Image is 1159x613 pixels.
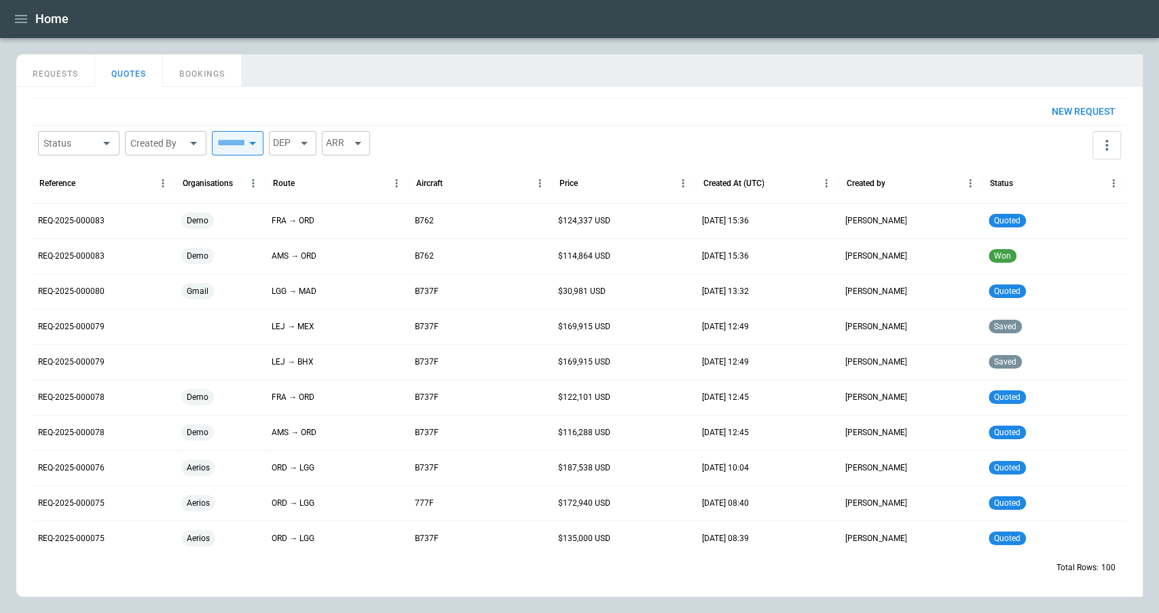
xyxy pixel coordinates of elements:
p: 777F [415,498,434,509]
p: 100 [1101,562,1116,574]
div: Status [990,179,1013,188]
p: Total Rows: [1056,562,1099,574]
button: Aircraft column menu [530,174,549,193]
button: QUOTES [95,54,163,87]
span: quoted [991,428,1023,437]
p: REQ-2025-000079 [38,356,105,368]
p: ORD → LGG [272,462,314,474]
button: Reference column menu [153,174,172,193]
p: B762 [415,250,434,262]
div: Created At (UTC) [703,179,764,188]
button: more [1092,131,1121,160]
span: quoted [991,463,1023,472]
p: LEJ → BHX [272,356,314,368]
p: [DATE] 12:49 [701,321,748,333]
p: LGG → MAD [272,286,316,297]
div: ARR [322,131,370,155]
div: DEP [269,131,316,155]
p: ORD → LGG [272,533,314,544]
button: Price column menu [674,174,693,193]
p: [DATE] 10:04 [701,462,748,474]
p: [PERSON_NAME] [845,250,906,262]
p: REQ-2025-000083 [38,215,105,227]
p: $187,538 USD [558,462,610,474]
span: quoted [991,534,1023,543]
p: REQ-2025-000078 [38,392,105,403]
span: Aerios [181,486,215,521]
p: LEJ → MEX [272,321,314,333]
button: New request [1041,98,1126,125]
button: Status column menu [1104,174,1123,193]
p: [PERSON_NAME] [845,215,906,227]
p: REQ-2025-000078 [38,427,105,439]
span: Aerios [181,521,215,556]
p: [PERSON_NAME] [845,321,906,333]
span: saved [991,357,1019,367]
p: [DATE] 12:49 [701,356,748,368]
p: [PERSON_NAME] [845,462,906,474]
p: REQ-2025-000076 [38,462,105,474]
div: Reference [39,179,75,188]
p: B737F [415,286,439,297]
span: won [991,251,1014,261]
span: Demo [181,380,214,415]
span: quoted [991,498,1023,508]
div: Created By [130,136,185,150]
div: Route [273,179,295,188]
p: REQ-2025-000075 [38,533,105,544]
p: [DATE] 08:40 [701,498,748,509]
p: REQ-2025-000080 [38,286,105,297]
h1: Home [35,11,69,27]
p: REQ-2025-000075 [38,498,105,509]
span: quoted [991,286,1023,296]
button: REQUESTS [16,54,95,87]
p: B737F [415,356,439,368]
span: Demo [181,415,214,450]
p: FRA → ORD [272,392,314,403]
p: REQ-2025-000083 [38,250,105,262]
p: B737F [415,533,439,544]
p: B737F [415,321,439,333]
button: Created by column menu [961,174,980,193]
p: [PERSON_NAME] [845,498,906,509]
p: $135,000 USD [558,533,610,544]
p: B737F [415,462,439,474]
p: ORD → LGG [272,498,314,509]
p: $169,915 USD [558,356,610,368]
p: B762 [415,215,434,227]
p: [DATE] 15:36 [701,215,748,227]
div: Organisations [183,179,233,188]
p: AMS → ORD [272,427,316,439]
p: [PERSON_NAME] [845,392,906,403]
div: Status [43,136,98,150]
span: Gmail [181,274,214,309]
p: [PERSON_NAME] [845,427,906,439]
p: $124,337 USD [558,215,610,227]
p: $122,101 USD [558,392,610,403]
p: [DATE] 12:45 [701,392,748,403]
button: BOOKINGS [163,54,242,87]
p: $169,915 USD [558,321,610,333]
p: $172,940 USD [558,498,610,509]
p: $30,981 USD [558,286,606,297]
p: [DATE] 15:36 [701,250,748,262]
div: Price [559,179,578,188]
p: [DATE] 12:45 [701,427,748,439]
p: [PERSON_NAME] [845,356,906,368]
button: Route column menu [387,174,406,193]
span: Aerios [181,451,215,485]
p: B737F [415,392,439,403]
span: quoted [991,216,1023,225]
span: saved [991,322,1019,331]
p: REQ-2025-000079 [38,321,105,333]
p: FRA → ORD [272,215,314,227]
p: [DATE] 13:32 [701,286,748,297]
span: Demo [181,204,214,238]
p: $114,864 USD [558,250,610,262]
div: Created by [846,179,885,188]
p: [PERSON_NAME] [845,533,906,544]
span: Demo [181,239,214,274]
p: B737F [415,427,439,439]
span: quoted [991,392,1023,402]
div: Aircraft [416,179,443,188]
